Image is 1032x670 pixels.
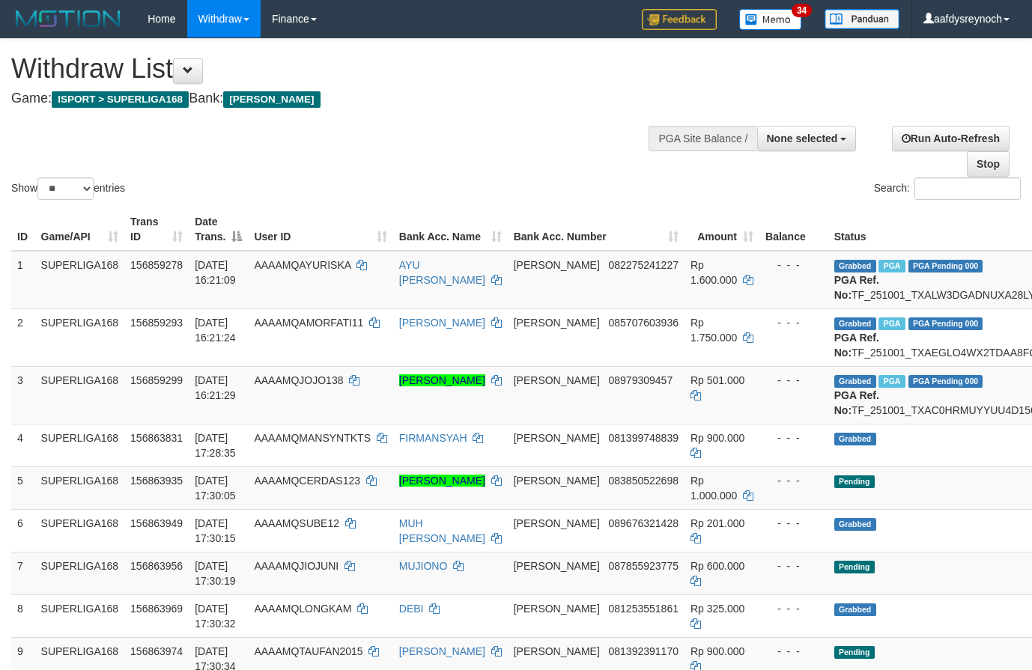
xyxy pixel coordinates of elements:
th: User ID: activate to sort column ascending [248,208,392,251]
span: Rp 900.000 [690,645,744,657]
select: Showentries [37,177,94,200]
span: Rp 1.600.000 [690,259,737,286]
span: [PERSON_NAME] [514,317,600,329]
span: [PERSON_NAME] [514,259,600,271]
img: panduan.png [825,9,899,29]
span: [PERSON_NAME] [514,432,600,444]
a: Run Auto-Refresh [892,126,1010,151]
span: Copy 081253551861 to clipboard [609,603,679,615]
span: Grabbed [834,317,876,330]
span: Copy 082275241227 to clipboard [609,259,679,271]
th: ID [11,208,35,251]
span: Rp 501.000 [690,374,744,386]
span: ISPORT > SUPERLIGA168 [52,91,189,108]
span: [DATE] 16:21:09 [195,259,236,286]
td: SUPERLIGA168 [35,466,125,509]
img: MOTION_logo.png [11,7,125,30]
span: Rp 201.000 [690,517,744,529]
span: [DATE] 17:30:05 [195,475,236,502]
span: [DATE] 17:30:19 [195,560,236,587]
span: [PERSON_NAME] [514,475,600,487]
span: Copy 08979309457 to clipboard [609,374,673,386]
span: Rp 325.000 [690,603,744,615]
td: SUPERLIGA168 [35,251,125,309]
a: MUH [PERSON_NAME] [399,517,485,544]
div: - - - [765,430,822,445]
span: 156863949 [130,517,183,529]
span: None selected [767,133,838,144]
td: SUPERLIGA168 [35,594,125,637]
div: - - - [765,473,822,488]
span: [PERSON_NAME] [223,91,320,108]
span: [DATE] 17:28:35 [195,432,236,459]
div: - - - [765,315,822,330]
div: - - - [765,601,822,616]
span: AAAAMQJOJO138 [254,374,343,386]
th: Game/API: activate to sort column ascending [35,208,125,251]
td: 3 [11,366,35,424]
span: Grabbed [834,375,876,388]
a: AYU [PERSON_NAME] [399,259,485,286]
img: Feedback.jpg [642,9,717,30]
span: Grabbed [834,260,876,272]
h4: Game: Bank: [11,91,673,106]
b: PGA Ref. No: [834,274,879,301]
span: PGA Pending [908,317,983,330]
td: SUPERLIGA168 [35,552,125,594]
span: Rp 1.750.000 [690,317,737,344]
td: 7 [11,552,35,594]
a: FIRMANSYAH [399,432,467,444]
span: 156863956 [130,560,183,572]
td: 5 [11,466,35,509]
input: Search: [914,177,1021,200]
span: [PERSON_NAME] [514,560,600,572]
a: [PERSON_NAME] [399,645,485,657]
th: Balance [759,208,828,251]
span: Marked by aafheankoy [878,317,905,330]
td: SUPERLIGA168 [35,509,125,552]
span: 156863831 [130,432,183,444]
div: - - - [765,373,822,388]
span: 156859278 [130,259,183,271]
label: Search: [874,177,1021,200]
a: MUJIONO [399,560,448,572]
button: None selected [757,126,857,151]
span: Pending [834,475,875,488]
th: Bank Acc. Name: activate to sort column ascending [393,208,508,251]
img: Button%20Memo.svg [739,9,802,30]
span: [DATE] 16:21:24 [195,317,236,344]
b: PGA Ref. No: [834,332,879,359]
span: Copy 083850522698 to clipboard [609,475,679,487]
span: PGA Pending [908,375,983,388]
span: Rp 1.000.000 [690,475,737,502]
td: SUPERLIGA168 [35,424,125,466]
span: Copy 089676321428 to clipboard [609,517,679,529]
span: Marked by aafheankoy [878,375,905,388]
span: [DATE] 17:30:15 [195,517,236,544]
span: AAAAMQSUBE12 [254,517,339,529]
span: 156863935 [130,475,183,487]
span: [PERSON_NAME] [514,603,600,615]
span: [PERSON_NAME] [514,645,600,657]
span: AAAAMQTAUFAN2015 [254,645,362,657]
th: Trans ID: activate to sort column ascending [124,208,189,251]
span: 156863969 [130,603,183,615]
th: Date Trans.: activate to sort column descending [189,208,248,251]
a: Stop [967,151,1010,177]
span: PGA Pending [908,260,983,272]
span: 156863974 [130,645,183,657]
td: SUPERLIGA168 [35,366,125,424]
td: 8 [11,594,35,637]
b: PGA Ref. No: [834,389,879,416]
span: Copy 087855923775 to clipboard [609,560,679,572]
span: [DATE] 17:30:32 [195,603,236,630]
th: Bank Acc. Number: activate to sort column ascending [508,208,685,251]
span: AAAAMQMANSYNTKTS [254,432,371,444]
td: SUPERLIGA168 [35,308,125,366]
span: Pending [834,646,875,659]
span: Grabbed [834,603,876,616]
label: Show entries [11,177,125,200]
td: 6 [11,509,35,552]
div: - - - [765,644,822,659]
div: - - - [765,558,822,573]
